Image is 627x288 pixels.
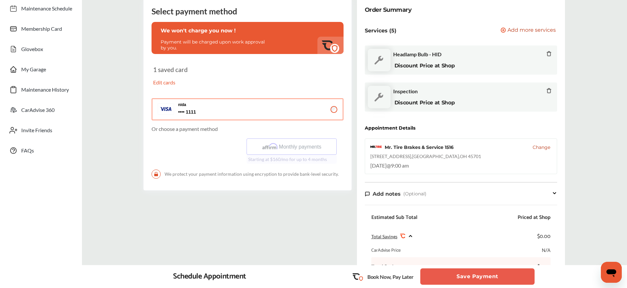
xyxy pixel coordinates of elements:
[365,5,412,14] div: Order Summary
[152,6,343,17] div: Select payment method
[153,79,244,86] p: Edit cards
[6,81,75,98] a: Maintenance History
[178,109,185,115] p: 1111
[161,27,334,34] p: We won't charge you now !
[367,274,414,280] p: Book Now, Pay Later
[420,268,535,285] button: Save Payment
[152,170,343,179] span: We protect your payment information using encryption to provide bank-level security.
[21,127,52,135] span: Invite Friends
[391,162,409,169] span: 9:00 am
[21,46,43,54] span: Glovebox
[403,191,426,197] span: (Optional)
[393,88,418,94] span: Inspection
[6,20,75,37] a: Membership Card
[173,272,246,281] div: Schedule Appointment
[365,191,370,197] img: note-icon.db9493fa.svg
[394,63,455,69] b: Discount Price at Shop
[365,27,396,34] p: Services (5)
[370,153,481,160] div: [STREET_ADDRESS] , [GEOGRAPHIC_DATA] , OH 45701
[370,162,387,169] span: [DATE]
[21,107,55,115] span: CarAdvise 360
[152,126,343,132] p: Or choose a payment method
[6,101,75,118] a: CarAdvise 360
[387,162,391,169] span: @
[385,144,454,151] div: Mr. Tire Brakes & Service 1516
[178,109,243,115] span: 1111
[601,262,622,283] iframe: Button to launch messaging window
[161,39,268,51] p: Payment will be charged upon work approval by you.
[533,144,550,151] button: Change
[6,122,75,139] a: Invite Friends
[371,247,401,254] div: CarAdvise Price
[6,142,75,159] a: FAQs
[542,247,551,254] div: N/A
[373,191,401,197] span: Add notes
[6,41,75,58] a: Glovebox
[6,61,75,78] a: My Garage
[178,102,243,107] p: nida
[518,214,551,221] div: Priced at Shop
[537,232,551,241] div: $0.00
[21,66,46,75] span: My Garage
[21,5,72,14] span: Maintenance Schedule
[365,125,415,131] div: Appointment Details
[153,66,244,91] div: 1 saved card
[370,146,382,149] img: logo-mrtire.png
[501,27,556,34] button: Add more services
[21,86,69,95] span: Maintenance History
[501,27,557,34] a: Add more services
[394,99,455,106] b: Discount Price at Shop
[371,214,417,221] div: Estimated Sub Total
[368,86,391,108] img: default_wrench_icon.d1a43860.svg
[393,51,442,57] span: Headlamp Bulb - HID
[152,170,161,179] img: LockIcon.bb451512.svg
[21,147,34,156] span: FAQs
[507,27,556,34] span: Add more services
[152,98,343,120] button: nida 1111 1111
[371,264,402,270] b: Total Savings
[371,234,397,239] span: Total Savings
[368,49,391,71] img: default_wrench_icon.d1a43860.svg
[531,264,551,270] b: $0.00
[21,26,62,34] span: Membership Card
